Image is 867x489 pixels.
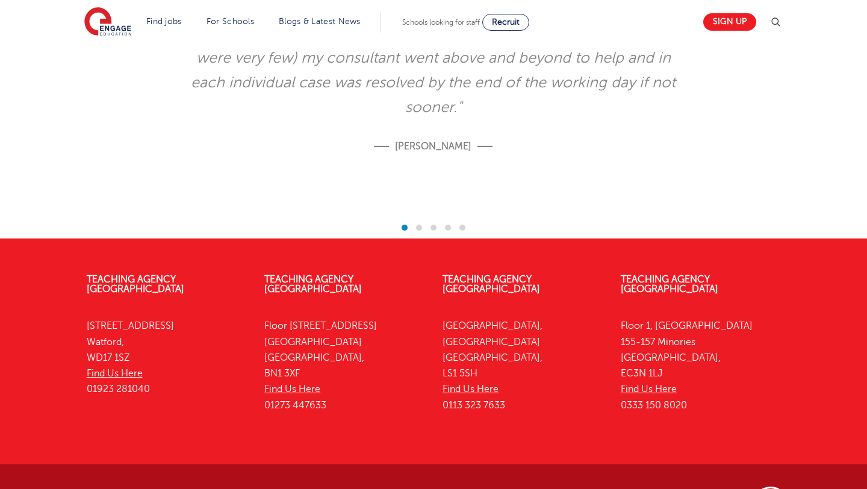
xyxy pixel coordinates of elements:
[87,274,184,294] a: Teaching Agency [GEOGRAPHIC_DATA]
[264,384,320,394] a: Find Us Here
[87,368,143,379] a: Find Us Here
[621,384,677,394] a: Find Us Here
[146,17,182,26] a: Find jobs
[621,318,781,413] p: Floor 1, [GEOGRAPHIC_DATA] 155-157 Minories [GEOGRAPHIC_DATA], EC3N 1LJ 0333 150 8020
[264,318,424,413] p: Floor [STREET_ADDRESS] [GEOGRAPHIC_DATA] [GEOGRAPHIC_DATA], BN1 3XF 01273 447633
[703,13,756,31] a: Sign up
[443,318,603,413] p: [GEOGRAPHIC_DATA], [GEOGRAPHIC_DATA] [GEOGRAPHIC_DATA], LS1 5SH 0113 323 7633
[279,17,361,26] a: Blogs & Latest News
[443,274,540,294] a: Teaching Agency [GEOGRAPHIC_DATA]
[443,384,499,394] a: Find Us Here
[482,14,529,31] a: Recruit
[84,7,131,37] img: Engage Education
[621,274,718,294] a: Teaching Agency [GEOGRAPHIC_DATA]
[402,18,480,26] span: Schools looking for staff
[87,318,247,397] p: [STREET_ADDRESS] Watford, WD17 1SZ 01923 281040
[264,274,362,294] a: Teaching Agency [GEOGRAPHIC_DATA]
[374,139,493,154] p: [PERSON_NAME]
[207,17,254,26] a: For Schools
[492,17,520,26] span: Recruit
